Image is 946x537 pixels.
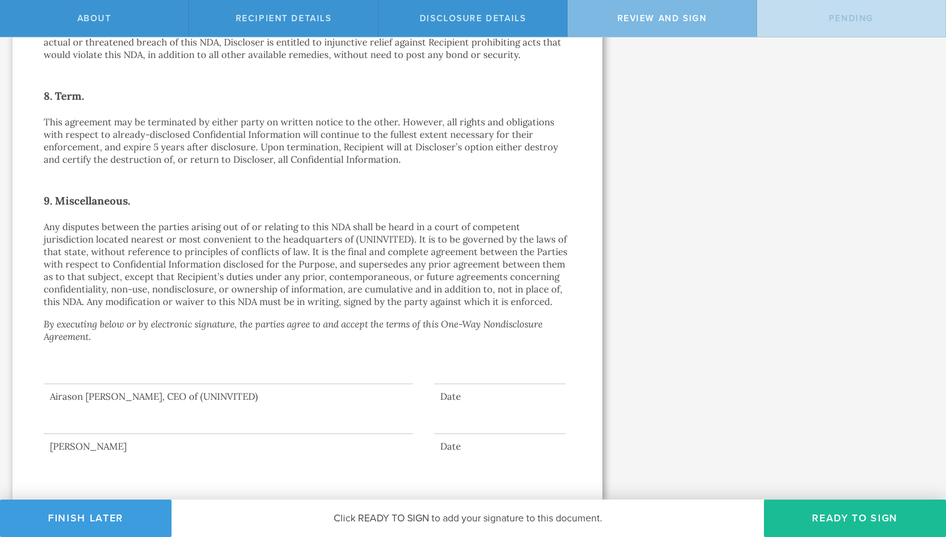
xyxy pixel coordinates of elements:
[44,116,571,166] p: This agreement may be terminated by either party on written notice to the other. However, all rig...
[44,86,571,106] h2: 8. Term.
[44,191,571,211] h2: 9. Miscellaneous.
[617,13,707,24] span: Review and sign
[434,440,566,453] div: Date
[77,13,112,24] span: About
[884,440,946,500] iframe: Chat Widget
[829,13,874,24] span: Pending
[420,13,526,24] span: Disclosure details
[44,440,413,453] div: [PERSON_NAME]
[44,318,543,342] i: By executing below or by electronic signature, the parties agree to and accept the terms of this ...
[236,13,332,24] span: Recipient details
[44,318,571,343] p: .
[764,500,946,537] button: Ready to Sign
[334,512,602,525] span: Click READY TO SIGN to add your signature to this document.
[44,221,571,308] p: Any disputes between the parties arising out of or relating to this NDA shall be heard in a court...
